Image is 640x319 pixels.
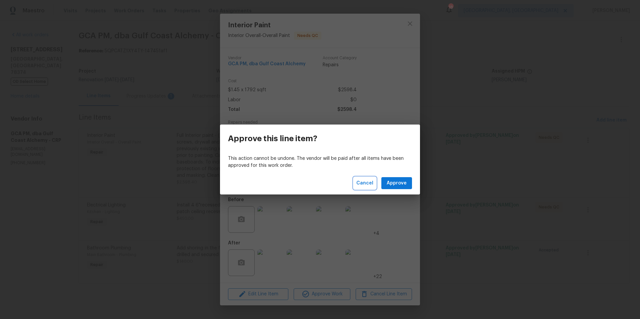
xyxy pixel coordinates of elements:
[356,179,373,187] span: Cancel
[354,177,376,189] button: Cancel
[381,177,412,189] button: Approve
[228,155,412,169] p: This action cannot be undone. The vendor will be paid after all items have been approved for this...
[228,134,317,143] h3: Approve this line item?
[387,179,407,187] span: Approve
